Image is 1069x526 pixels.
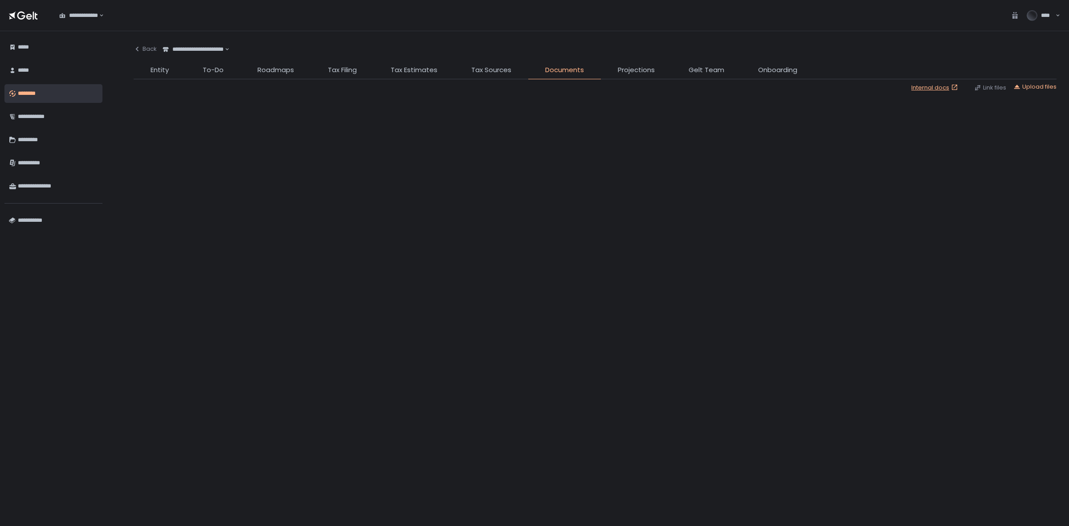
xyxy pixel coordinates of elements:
div: Back [134,45,157,53]
span: Documents [545,65,584,75]
span: Projections [618,65,655,75]
a: Internal docs [911,84,960,92]
span: Onboarding [758,65,797,75]
span: Tax Filing [328,65,357,75]
span: Entity [151,65,169,75]
span: Gelt Team [689,65,724,75]
div: Search for option [157,40,229,59]
button: Link files [974,84,1006,92]
button: Upload files [1013,83,1057,91]
div: Search for option [53,6,104,25]
span: Roadmaps [257,65,294,75]
button: Back [134,40,157,58]
span: To-Do [203,65,224,75]
span: Tax Sources [471,65,511,75]
span: Tax Estimates [391,65,437,75]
